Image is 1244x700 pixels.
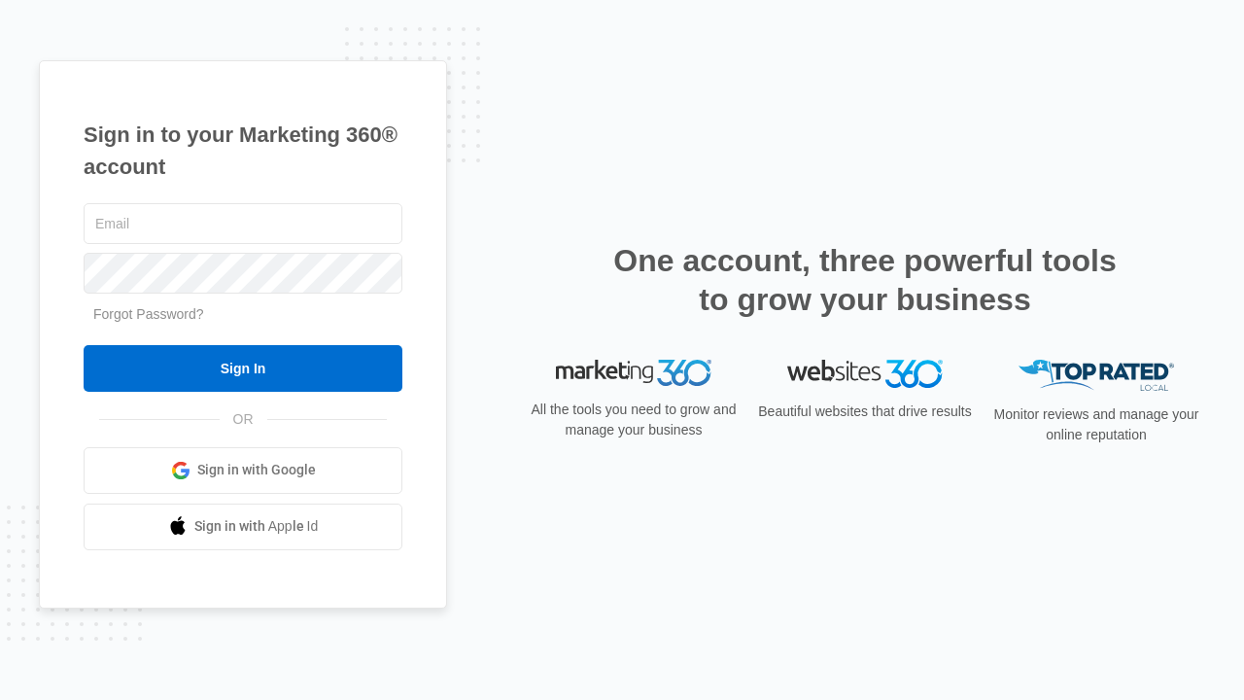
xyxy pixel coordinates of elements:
[84,203,402,244] input: Email
[556,360,711,387] img: Marketing 360
[84,447,402,494] a: Sign in with Google
[525,400,743,440] p: All the tools you need to grow and manage your business
[84,345,402,392] input: Sign In
[194,516,319,537] span: Sign in with Apple Id
[84,119,402,183] h1: Sign in to your Marketing 360® account
[987,404,1205,445] p: Monitor reviews and manage your online reputation
[84,504,402,550] a: Sign in with Apple Id
[93,306,204,322] a: Forgot Password?
[220,409,267,430] span: OR
[607,241,1123,319] h2: One account, three powerful tools to grow your business
[1019,360,1174,392] img: Top Rated Local
[197,460,316,480] span: Sign in with Google
[787,360,943,388] img: Websites 360
[756,402,974,422] p: Beautiful websites that drive results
